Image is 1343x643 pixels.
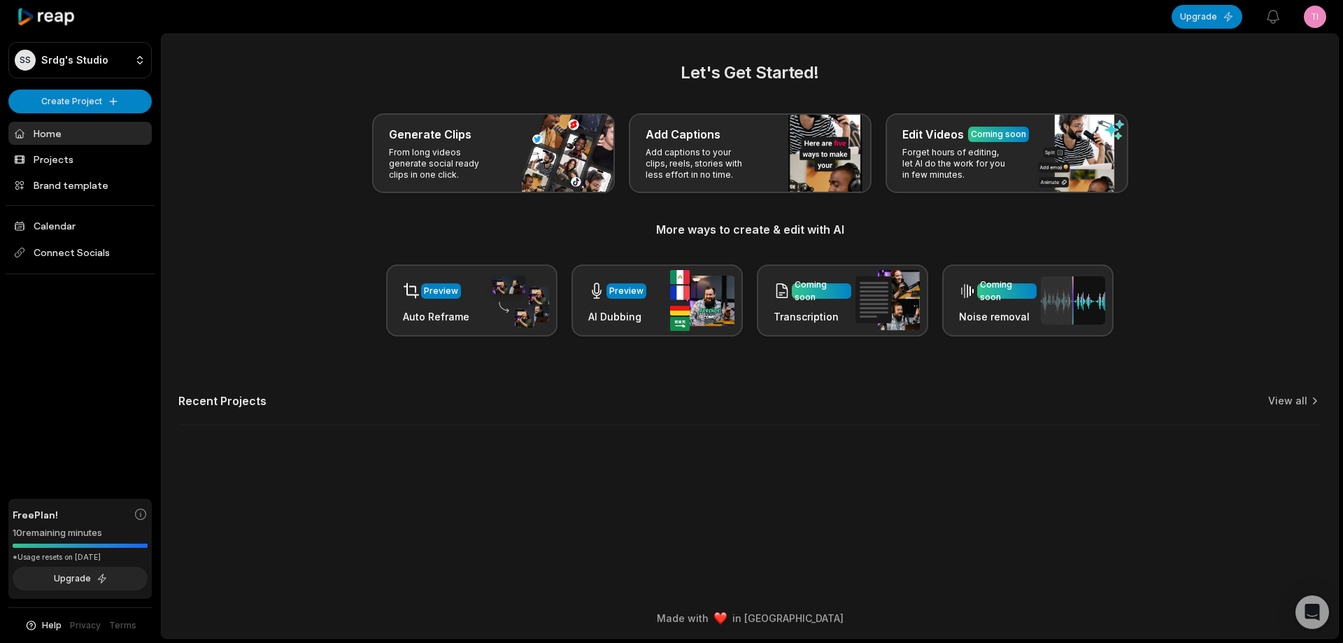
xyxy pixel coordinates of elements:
[41,54,108,66] p: Srdg's Studio
[1172,5,1242,29] button: Upgrade
[902,126,964,143] h3: Edit Videos
[959,309,1037,324] h3: Noise removal
[902,147,1011,181] p: Forget hours of editing, let AI do the work for you in few minutes.
[8,148,152,171] a: Projects
[109,619,136,632] a: Terms
[389,147,497,181] p: From long videos generate social ready clips in one click.
[24,619,62,632] button: Help
[178,221,1321,238] h3: More ways to create & edit with AI
[609,285,644,297] div: Preview
[13,507,58,522] span: Free Plan!
[485,274,549,328] img: auto_reframe.png
[13,552,148,563] div: *Usage resets on [DATE]
[714,612,727,625] img: heart emoji
[13,526,148,540] div: 10 remaining minutes
[855,270,920,330] img: transcription.png
[8,122,152,145] a: Home
[1041,276,1105,325] img: noise_removal.png
[1295,595,1329,629] div: Open Intercom Messenger
[8,90,152,113] button: Create Project
[424,285,458,297] div: Preview
[774,309,851,324] h3: Transcription
[8,214,152,237] a: Calendar
[588,309,646,324] h3: AI Dubbing
[178,394,267,408] h2: Recent Projects
[70,619,101,632] a: Privacy
[15,50,36,71] div: SS
[646,126,720,143] h3: Add Captions
[670,270,734,331] img: ai_dubbing.png
[8,174,152,197] a: Brand template
[795,278,848,304] div: Coming soon
[178,60,1321,85] h2: Let's Get Started!
[174,611,1326,626] div: Made with in [GEOGRAPHIC_DATA]
[971,128,1026,141] div: Coming soon
[8,240,152,265] span: Connect Socials
[403,309,469,324] h3: Auto Reframe
[1268,394,1307,408] a: View all
[389,126,471,143] h3: Generate Clips
[646,147,754,181] p: Add captions to your clips, reels, stories with less effort in no time.
[42,619,62,632] span: Help
[980,278,1034,304] div: Coming soon
[13,567,148,591] button: Upgrade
